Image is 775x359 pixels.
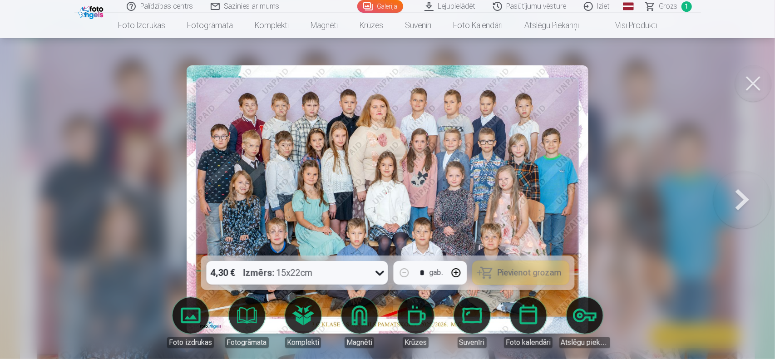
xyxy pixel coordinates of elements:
[78,4,106,19] img: /fa1
[285,337,321,348] div: Komplekti
[559,337,610,348] div: Atslēgu piekariņi
[206,261,240,285] div: 4,30 €
[107,13,176,38] a: Foto izdrukas
[447,297,498,348] a: Suvenīri
[300,13,349,38] a: Magnēti
[429,267,443,278] div: gab.
[403,337,429,348] div: Krūzes
[243,266,275,279] strong: Izmērs :
[513,13,590,38] a: Atslēgu piekariņi
[244,13,300,38] a: Komplekti
[442,13,513,38] a: Foto kalendāri
[222,297,272,348] a: Fotogrāmata
[349,13,394,38] a: Krūzes
[225,337,269,348] div: Fotogrāmata
[559,297,610,348] a: Atslēgu piekariņi
[278,297,329,348] a: Komplekti
[458,337,487,348] div: Suvenīri
[167,337,214,348] div: Foto izdrukas
[659,1,678,12] span: Grozs
[334,297,385,348] a: Magnēti
[498,269,562,277] span: Pievienot grozam
[345,337,374,348] div: Magnēti
[176,13,244,38] a: Fotogrāmata
[472,261,569,285] button: Pievienot grozam
[503,297,554,348] a: Foto kalendāri
[394,13,442,38] a: Suvenīri
[165,297,216,348] a: Foto izdrukas
[504,337,553,348] div: Foto kalendāri
[390,297,441,348] a: Krūzes
[681,1,692,12] span: 1
[590,13,668,38] a: Visi produkti
[243,261,313,285] div: 15x22cm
